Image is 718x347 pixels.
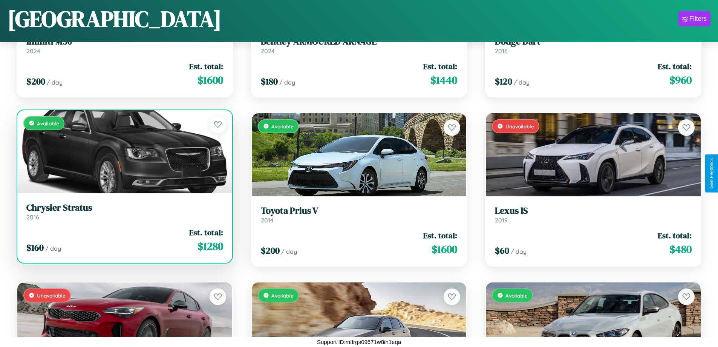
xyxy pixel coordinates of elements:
h3: Toyota Prius V [261,205,458,216]
h3: Dodge Dart [495,36,692,47]
span: $ 180 [261,75,278,88]
span: Available [37,120,59,126]
h3: Chrysler Stratus [26,202,223,213]
span: $ 1600 [197,72,223,88]
div: Give Feedback [709,158,714,189]
a: Bentley ARMOURED ARNAGE2024 [261,36,458,55]
span: / day [279,79,295,86]
span: 2024 [26,47,40,55]
h3: Lexus IS [495,205,692,216]
span: $ 480 [669,242,692,257]
a: Infiniti M302024 [26,36,223,55]
span: / day [45,245,61,252]
span: Est. total: [423,230,457,241]
span: / day [511,248,527,255]
span: Available [271,123,294,130]
span: Est. total: [658,230,692,241]
span: $ 200 [26,75,45,88]
span: Available [505,292,528,299]
span: Est. total: [423,61,457,72]
span: Est. total: [189,61,223,72]
div: Filters [689,15,707,23]
a: Chrysler Stratus2016 [26,202,223,221]
span: Unavailable [505,123,534,130]
span: / day [281,248,297,255]
h1: [GEOGRAPHIC_DATA] [8,3,222,34]
span: / day [514,79,530,86]
span: $ 1280 [197,239,223,254]
a: Toyota Prius V2014 [261,205,458,224]
span: Est. total: [189,227,223,238]
span: 2019 [495,216,508,224]
span: Unavailable [37,292,66,299]
span: $ 1440 [430,72,457,88]
span: / day [47,79,63,86]
h3: Infiniti M30 [26,36,223,47]
span: 2024 [261,47,275,55]
span: Est. total: [658,61,692,72]
span: Available [271,292,294,299]
span: $ 60 [495,244,509,257]
h3: Bentley ARMOURED ARNAGE [261,36,458,47]
span: $ 960 [669,72,692,88]
a: Dodge Dart2016 [495,36,692,55]
a: Lexus IS2019 [495,205,692,224]
span: 2016 [26,213,39,221]
span: $ 120 [495,75,512,88]
span: 2016 [495,47,508,55]
button: Filters [678,11,710,26]
span: $ 160 [26,241,44,254]
p: Support ID: mffrgs09671w8ih1eqa [317,337,401,347]
span: $ 200 [261,244,280,257]
span: $ 1600 [432,242,457,257]
span: 2014 [261,216,274,224]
